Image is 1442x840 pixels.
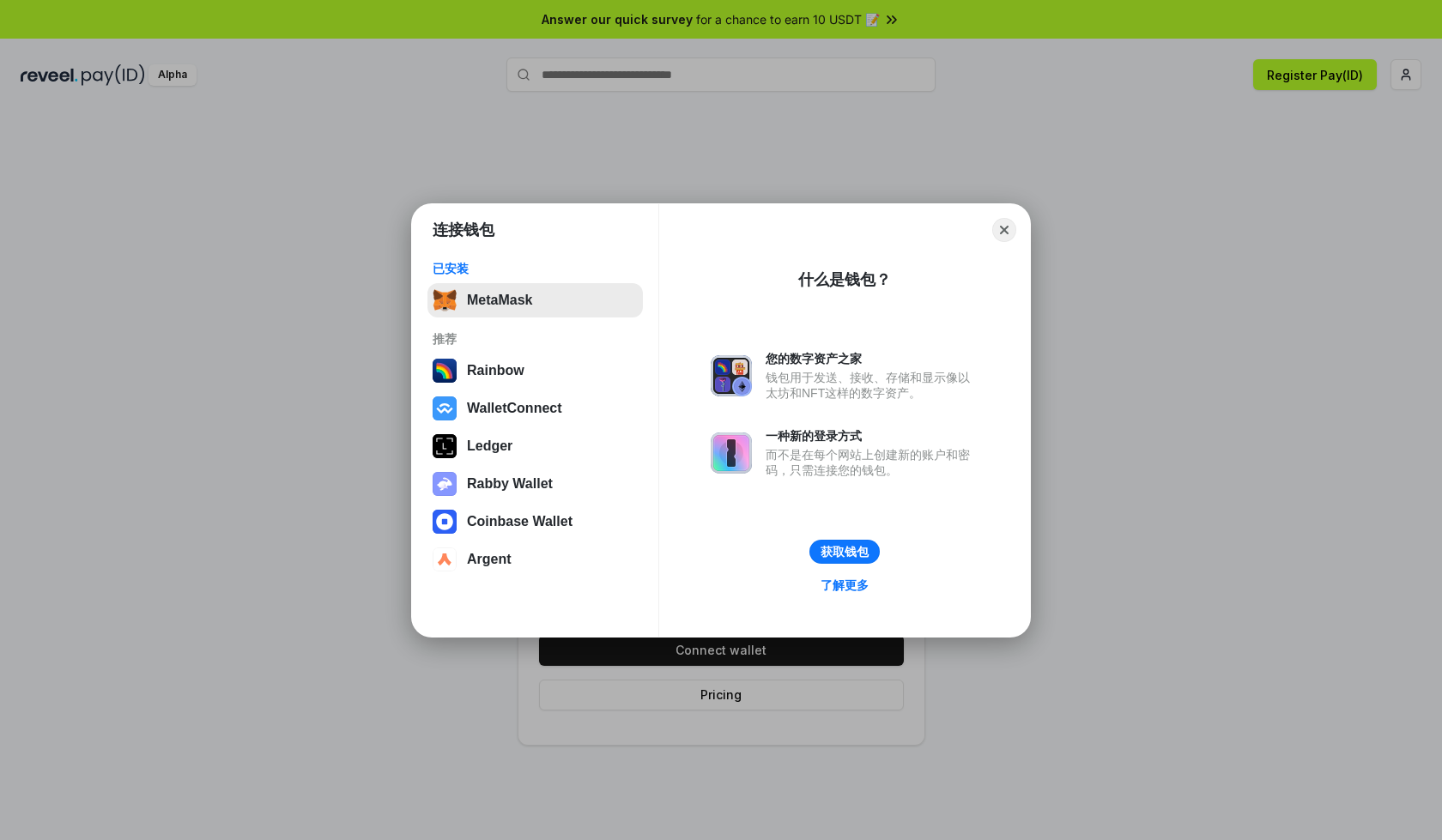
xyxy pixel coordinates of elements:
[711,355,752,396] img: svg+xml,%3Csvg%20xmlns%3D%22http%3A%2F%2Fwww.w3.org%2F2000%2Fsvg%22%20fill%3D%22none%22%20viewBox...
[467,552,512,567] div: Argent
[433,288,457,312] img: svg+xml,%3Csvg%20fill%3D%22none%22%20height%3D%2233%22%20viewBox%3D%220%200%2035%2033%22%20width%...
[433,359,457,383] img: svg+xml,%3Csvg%20width%3D%22120%22%20height%3D%22120%22%20viewBox%3D%220%200%20120%20120%22%20fil...
[433,261,638,276] div: 已安装
[467,363,524,378] div: Rainbow
[467,401,562,416] div: WalletConnect
[433,331,638,347] div: 推荐
[427,283,643,317] button: MetaMask
[766,351,978,366] div: 您的数字资产之家
[766,447,978,478] div: 而不是在每个网站上创建新的账户和密码，只需连接您的钱包。
[427,542,643,577] button: Argent
[427,467,643,501] button: Rabby Wallet
[467,438,512,454] div: Ledger
[992,218,1016,242] button: Close
[427,354,643,388] button: Rainbow
[798,269,891,290] div: 什么是钱包？
[427,429,643,463] button: Ledger
[809,540,880,564] button: 获取钱包
[433,434,457,458] img: svg+xml,%3Csvg%20xmlns%3D%22http%3A%2F%2Fwww.w3.org%2F2000%2Fsvg%22%20width%3D%2228%22%20height%3...
[433,510,457,534] img: svg+xml,%3Csvg%20width%3D%2228%22%20height%3D%2228%22%20viewBox%3D%220%200%2028%2028%22%20fill%3D...
[433,472,457,496] img: svg+xml,%3Csvg%20xmlns%3D%22http%3A%2F%2Fwww.w3.org%2F2000%2Fsvg%22%20fill%3D%22none%22%20viewBox...
[821,577,869,593] div: 了解更多
[427,505,643,539] button: Coinbase Wallet
[766,428,978,444] div: 一种新的登录方式
[711,432,752,474] img: svg+xml,%3Csvg%20xmlns%3D%22http%3A%2F%2Fwww.w3.org%2F2000%2Fsvg%22%20fill%3D%22none%22%20viewBox...
[433,547,457,571] img: svg+xml,%3Csvg%20width%3D%2228%22%20height%3D%2228%22%20viewBox%3D%220%200%2028%2028%22%20fill%3D...
[433,220,494,240] h1: 连接钱包
[433,396,457,420] img: svg+xml,%3Csvg%20width%3D%2228%22%20height%3D%2228%22%20viewBox%3D%220%200%2028%2028%22%20fill%3D...
[766,370,978,401] div: 钱包用于发送、接收、存储和显示像以太坊和NFT这样的数字资产。
[467,514,573,529] div: Coinbase Wallet
[810,574,879,596] a: 了解更多
[467,476,553,492] div: Rabby Wallet
[821,544,869,559] div: 获取钱包
[467,293,532,308] div: MetaMask
[427,391,643,426] button: WalletConnect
